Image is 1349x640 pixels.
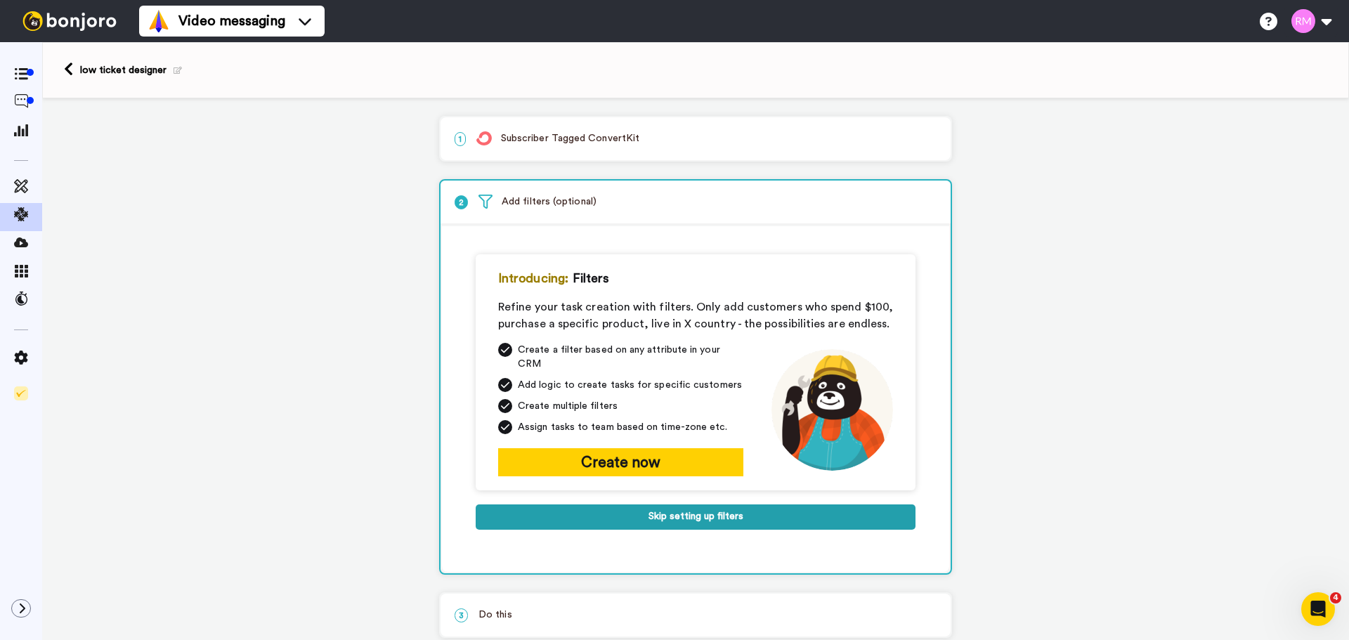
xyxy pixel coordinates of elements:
[476,131,492,145] img: logo_convertkit.svg
[498,268,568,288] span: Introducing:
[455,608,937,622] p: Do this
[476,504,915,530] button: Skip setting up filters
[518,378,742,392] span: Add logic to create tasks for specific customers
[455,131,937,146] p: Subscriber Tagged ConvertKit
[178,11,285,31] span: Video messaging
[14,386,28,400] img: Checklist.svg
[439,116,952,162] div: 1Subscriber Tagged ConvertKit
[1330,592,1341,603] span: 4
[518,399,618,413] span: Create multiple filters
[455,195,937,209] p: Add filters (optional)
[455,608,468,622] span: 3
[478,195,493,209] img: filter.svg
[148,10,170,32] img: vm-color.svg
[80,63,182,77] div: low ticket designer
[518,343,743,371] span: Create a filter based on any attribute in your CRM
[455,132,466,146] span: 1
[498,448,743,476] button: Create now
[498,299,893,332] div: Refine your task creation with filters. Only add customers who spend $100, purchase a specific pr...
[439,592,952,638] div: 3Do this
[518,420,728,434] span: Assign tasks to team based on time-zone etc.
[17,11,122,31] img: bj-logo-header-white.svg
[1301,592,1335,626] iframe: Intercom live chat
[771,349,893,471] img: mechanic-joro.png
[573,268,610,288] span: Filters
[455,195,468,209] span: 2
